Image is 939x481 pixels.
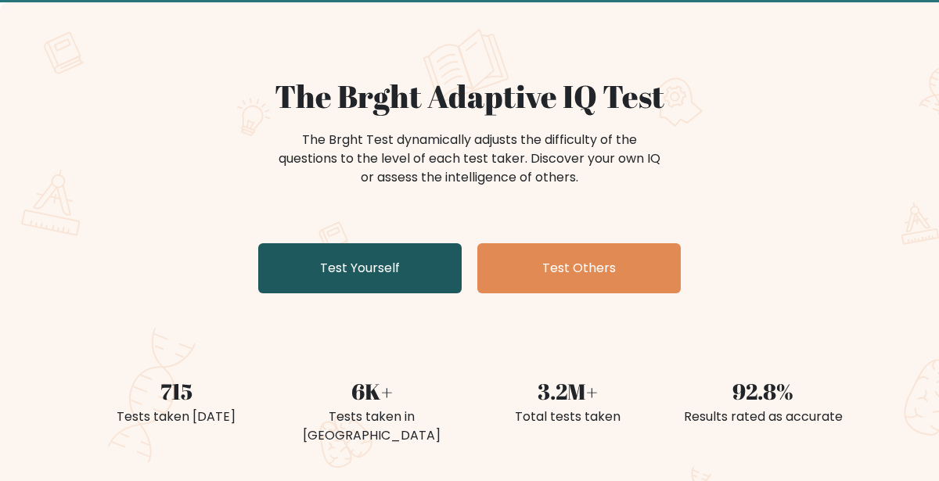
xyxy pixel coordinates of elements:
h1: The Brght Adaptive IQ Test [88,77,851,115]
a: Test Yourself [258,243,462,293]
div: 715 [88,375,264,407]
div: Tests taken [DATE] [88,407,264,426]
div: 92.8% [675,375,851,407]
div: 3.2M+ [479,375,656,407]
div: The Brght Test dynamically adjusts the difficulty of the questions to the level of each test take... [274,131,665,187]
div: 6K+ [283,375,460,407]
div: Results rated as accurate [675,407,851,426]
div: Tests taken in [GEOGRAPHIC_DATA] [283,407,460,445]
a: Test Others [477,243,681,293]
div: Total tests taken [479,407,656,426]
